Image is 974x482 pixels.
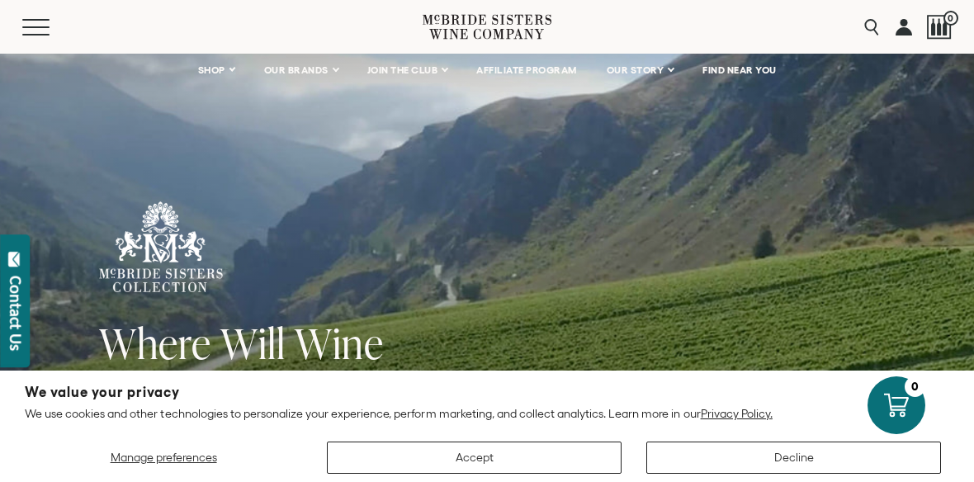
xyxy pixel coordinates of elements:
[25,406,949,421] p: We use cookies and other technologies to personalize your experience, perform marketing, and coll...
[701,407,773,420] a: Privacy Policy.
[99,365,177,422] span: Take
[7,276,24,351] div: Contact Us
[327,442,622,474] button: Accept
[295,314,384,371] span: Wine
[702,64,777,76] span: FIND NEAR YOU
[253,54,348,87] a: OUR BRANDS
[111,451,217,464] span: Manage preferences
[187,54,245,87] a: SHOP
[466,54,588,87] a: AFFILIATE PROGRAM
[25,385,949,399] h2: We value your privacy
[264,64,329,76] span: OUR BRANDS
[943,11,958,26] span: 0
[367,64,438,76] span: JOIN THE CLUB
[596,54,684,87] a: OUR STORY
[22,19,82,35] button: Mobile Menu Trigger
[646,442,941,474] button: Decline
[476,64,577,76] span: AFFILIATE PROGRAM
[99,314,211,371] span: Where
[357,54,458,87] a: JOIN THE CLUB
[692,54,787,87] a: FIND NEAR YOU
[198,64,226,76] span: SHOP
[220,314,286,371] span: Will
[607,64,664,76] span: OUR STORY
[186,365,267,422] span: You?
[905,376,925,397] div: 0
[25,442,302,474] button: Manage preferences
